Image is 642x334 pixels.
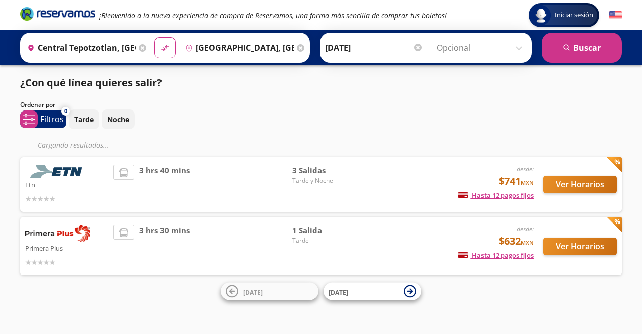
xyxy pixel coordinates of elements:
[292,165,363,176] span: 3 Salidas
[25,178,108,190] p: Etn
[325,35,423,60] input: Elegir Fecha
[221,283,318,300] button: [DATE]
[107,114,129,125] p: Noche
[499,234,534,249] span: $632
[38,140,109,150] em: Cargando resultados ...
[20,6,95,21] i: Brand Logo
[458,251,534,260] span: Hasta 12 pagos fijos
[292,225,363,236] span: 1 Salida
[499,174,534,189] span: $741
[20,110,66,128] button: 0Filtros
[25,225,90,242] img: Primera Plus
[20,6,95,24] a: Brand Logo
[521,239,534,246] small: MXN
[74,114,94,125] p: Tarde
[139,225,190,268] span: 3 hrs 30 mins
[543,176,617,193] button: Ver Horarios
[102,109,135,129] button: Noche
[40,113,64,125] p: Filtros
[20,100,55,109] p: Ordenar por
[23,35,136,60] input: Buscar Origen
[517,225,534,233] em: desde:
[25,165,90,178] img: Etn
[609,9,622,22] button: English
[551,10,597,20] span: Iniciar sesión
[25,242,108,254] p: Primera Plus
[292,176,363,185] span: Tarde y Noche
[517,165,534,173] em: desde:
[139,165,190,204] span: 3 hrs 40 mins
[324,283,421,300] button: [DATE]
[543,238,617,255] button: Ver Horarios
[292,236,363,245] span: Tarde
[329,288,348,296] span: [DATE]
[181,35,294,60] input: Buscar Destino
[64,107,67,116] span: 0
[69,109,99,129] button: Tarde
[99,11,447,20] em: ¡Bienvenido a la nueva experiencia de compra de Reservamos, una forma más sencilla de comprar tus...
[521,179,534,186] small: MXN
[437,35,527,60] input: Opcional
[243,288,263,296] span: [DATE]
[542,33,622,63] button: Buscar
[20,75,162,90] p: ¿Con qué línea quieres salir?
[458,191,534,200] span: Hasta 12 pagos fijos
